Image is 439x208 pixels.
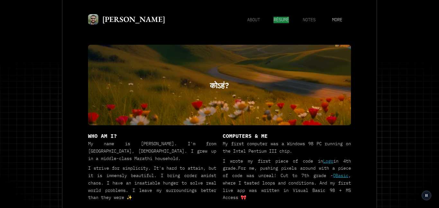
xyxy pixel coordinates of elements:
h3: Computers & me [223,132,351,140]
figure: Sanskrit text asking 'Who am I?' [88,45,351,125]
h2: कोऽहं? [210,79,229,91]
nav: Main navigation [239,15,351,23]
img: Mihir Karandikar [88,14,98,24]
a: QBasic [333,173,348,178]
a: Logo [323,158,333,164]
a: Mihir Karandikar[PERSON_NAME] [88,13,165,25]
p: I wrote my first piece of code in in 4th grade. For me, pushing pixels around with a piece of cod... [223,157,351,202]
span: more [332,17,342,23]
p: My name is [PERSON_NAME]. I'm from [GEOGRAPHIC_DATA], [DEMOGRAPHIC_DATA]. I grew up in a middle-c... [88,140,216,162]
h2: [PERSON_NAME] [102,13,165,25]
p: I strive for simplicity. It's hard to attain, but it is immensly beautiful. I bring order amidst ... [88,165,216,201]
span: résumé [273,17,289,23]
span: about [247,17,260,23]
p: My first computer was a Windows 98 PC running on the Intel Pentium III chip. [223,140,351,155]
h3: Who am I? [88,132,216,140]
span: notes [303,17,316,23]
button: Pause grid animation [422,191,431,200]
